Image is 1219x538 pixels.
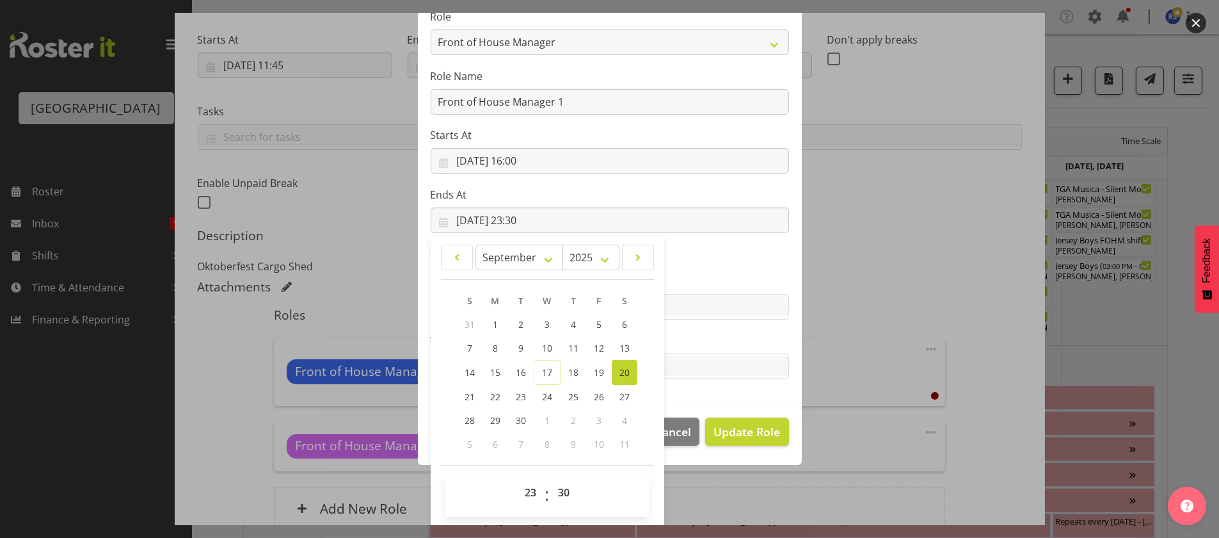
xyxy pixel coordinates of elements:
[571,318,576,330] span: 4
[612,313,637,336] a: 6
[622,318,627,330] span: 6
[619,391,630,403] span: 27
[705,418,788,446] button: Update Role
[457,409,482,432] a: 28
[431,208,789,233] input: Click to select...
[619,438,630,450] span: 11
[542,366,552,379] span: 17
[467,295,472,307] span: S
[518,342,523,354] span: 9
[534,336,561,360] a: 10
[493,438,498,450] span: 6
[596,414,602,427] span: 3
[493,342,498,354] span: 8
[431,148,789,174] input: Click to select...
[508,360,534,385] a: 16
[508,409,534,432] a: 30
[493,318,498,330] span: 1
[594,438,604,450] span: 10
[457,360,482,385] a: 14
[1201,238,1213,283] span: Feedback
[490,414,500,427] span: 29
[482,336,508,360] a: 8
[543,295,552,307] span: W
[465,391,475,403] span: 21
[622,295,627,307] span: S
[568,366,578,379] span: 18
[534,313,561,336] a: 3
[431,89,789,115] input: E.g. Waiter 1
[545,438,550,450] span: 8
[508,313,534,336] a: 2
[1195,225,1219,313] button: Feedback - Show survey
[490,366,500,379] span: 15
[561,313,586,336] a: 4
[586,360,612,385] a: 19
[482,313,508,336] a: 1
[655,423,691,440] span: Cancel
[491,295,500,307] span: M
[612,336,637,360] a: 13
[713,423,780,440] span: Update Role
[619,342,630,354] span: 13
[518,318,523,330] span: 2
[545,318,550,330] span: 3
[431,187,789,202] label: Ends At
[465,414,475,427] span: 28
[568,342,578,354] span: 11
[586,313,612,336] a: 5
[534,360,561,385] a: 17
[619,366,630,379] span: 20
[1181,500,1193,512] img: help-xxl-2.png
[431,127,789,143] label: Starts At
[508,385,534,409] a: 23
[545,480,550,512] span: :
[431,9,789,24] label: Role
[457,385,482,409] a: 21
[561,360,586,385] a: 18
[518,295,523,307] span: T
[571,295,576,307] span: T
[431,69,789,84] label: Role Name
[457,336,482,360] a: 7
[490,391,500,403] span: 22
[508,336,534,360] a: 9
[482,385,508,409] a: 22
[571,438,576,450] span: 9
[542,342,552,354] span: 10
[465,366,475,379] span: 14
[516,391,526,403] span: 23
[467,342,472,354] span: 7
[561,385,586,409] a: 25
[542,391,552,403] span: 24
[534,385,561,409] a: 24
[594,391,604,403] span: 26
[586,385,612,409] a: 26
[482,360,508,385] a: 15
[586,336,612,360] a: 12
[596,318,602,330] span: 5
[516,414,526,427] span: 30
[568,391,578,403] span: 25
[571,414,576,427] span: 2
[545,414,550,427] span: 1
[622,414,627,427] span: 4
[518,438,523,450] span: 7
[465,318,475,330] span: 31
[516,366,526,379] span: 16
[647,418,699,446] button: Cancel
[612,360,637,385] a: 20
[467,438,472,450] span: 5
[594,342,604,354] span: 12
[594,366,604,379] span: 19
[561,336,586,360] a: 11
[612,385,637,409] a: 27
[482,409,508,432] a: 29
[597,295,602,307] span: F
